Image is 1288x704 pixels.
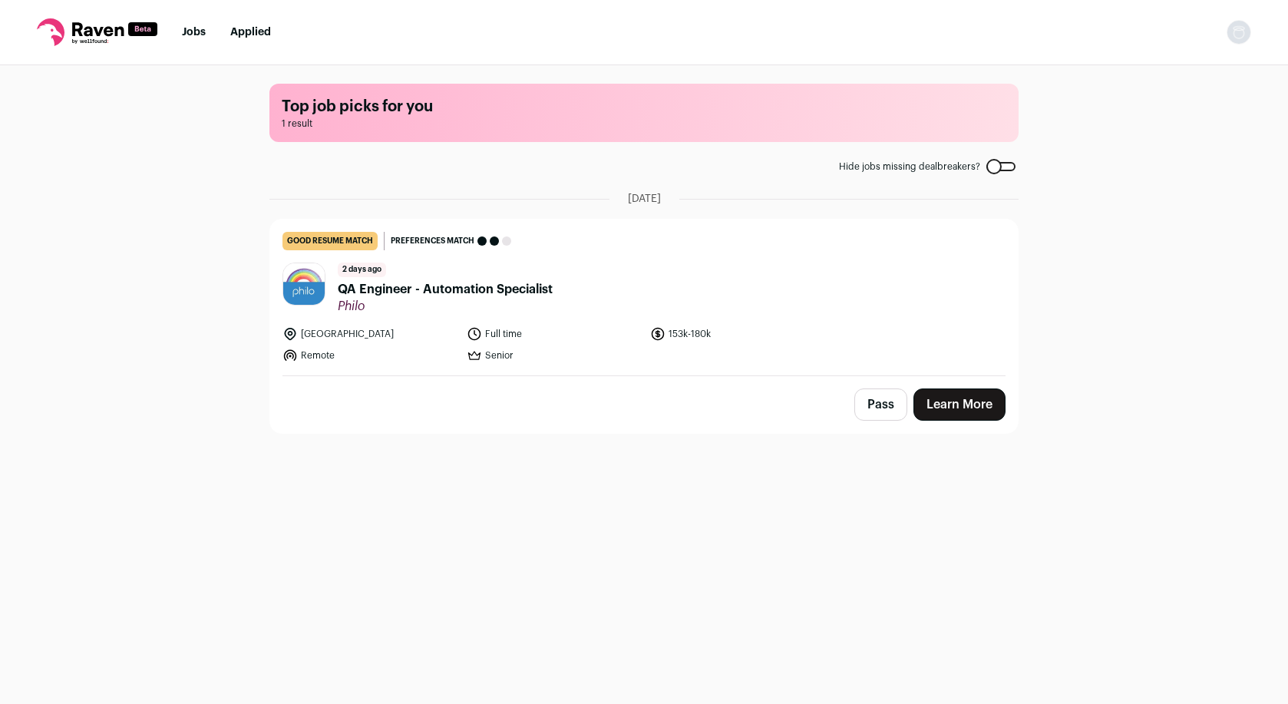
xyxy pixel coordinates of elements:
[650,326,825,342] li: 153k-180k
[467,348,642,363] li: Senior
[854,388,907,421] button: Pass
[182,27,206,38] a: Jobs
[1227,20,1251,45] button: Open dropdown
[1227,20,1251,45] img: nopic.png
[282,232,378,250] div: good resume match
[839,160,980,173] span: Hide jobs missing dealbreakers?
[282,117,1006,130] span: 1 result
[913,388,1006,421] a: Learn More
[282,96,1006,117] h1: Top job picks for you
[338,299,553,314] span: Philo
[282,326,457,342] li: [GEOGRAPHIC_DATA]
[338,263,386,277] span: 2 days ago
[282,348,457,363] li: Remote
[283,263,325,305] img: a2ce98271d2ee3df560cf122354d3e6ec05b699c4f7d8014999fe83c632b32ca.jpg
[391,233,474,249] span: Preferences match
[338,280,553,299] span: QA Engineer - Automation Specialist
[467,326,642,342] li: Full time
[628,191,661,207] span: [DATE]
[230,27,271,38] a: Applied
[270,220,1018,375] a: good resume match Preferences match 2 days ago QA Engineer - Automation Specialist Philo [GEOGRAP...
